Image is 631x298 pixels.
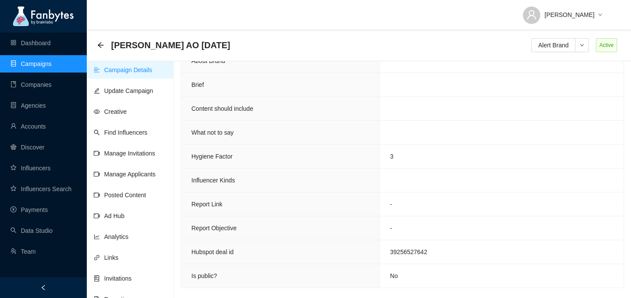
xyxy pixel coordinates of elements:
span: down [598,13,602,18]
a: starInfluencers [10,165,50,172]
span: [PERSON_NAME] [545,10,595,20]
span: - [390,201,392,208]
span: 39256527642 [390,248,427,255]
button: [PERSON_NAME]down [516,4,609,18]
a: searchFind Influencers [94,129,148,136]
span: arrow-left [97,42,104,49]
span: Hubspot deal id [191,248,233,255]
a: video-cameraAd Hub [94,212,125,219]
a: video-cameraPosted Content [94,192,146,199]
span: left [40,285,46,291]
span: Is public? [191,272,217,279]
a: eyeCreative [94,108,127,115]
a: hddInvitations [94,275,131,282]
span: What not to say [191,129,233,136]
span: Influencer Kinds [191,177,235,184]
span: 3 [390,153,394,160]
a: video-cameraManage Applicants [94,171,155,178]
a: line-chartAnalytics [94,233,128,240]
button: down [575,38,589,52]
a: align-leftCampaign Details [94,66,152,73]
a: editUpdate Campaign [94,87,153,94]
a: radar-chartDiscover [10,144,44,151]
span: Brief [191,81,204,88]
a: bookCompanies [10,81,52,88]
span: user [526,10,537,20]
a: starInfluencers Search [10,185,72,192]
a: containerAgencies [10,102,46,109]
span: Content should include [191,105,253,112]
span: Report Objective [191,225,237,232]
span: Active [596,38,617,52]
a: usergroup-addTeam [10,248,36,255]
span: down [575,43,588,47]
div: Back [97,42,104,49]
span: Squishmallows AO June 2025 [111,38,230,52]
span: No [390,272,398,279]
a: databaseCampaigns [10,60,52,67]
span: Alert Brand [538,40,569,50]
span: Report Link [191,201,223,208]
a: userAccounts [10,123,46,130]
a: searchData Studio [10,227,53,234]
a: video-cameraManage Invitations [94,150,155,157]
a: pay-circlePayments [10,206,48,213]
span: - [390,225,392,232]
span: Hygiene Factor [191,153,233,160]
a: appstoreDashboard [10,40,51,46]
a: linkLinks [94,254,118,261]
button: Alert Brand [531,38,575,52]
